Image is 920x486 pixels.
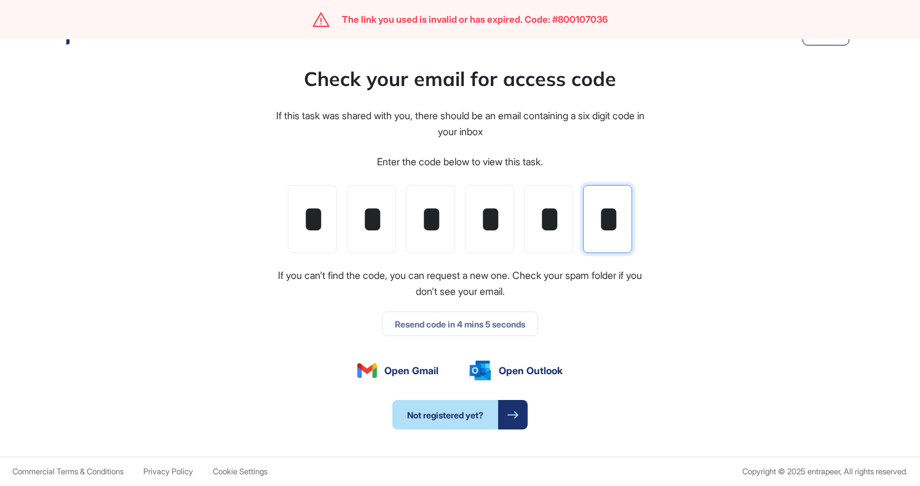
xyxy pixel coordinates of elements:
[357,363,438,378] a: Open Gmail
[342,14,608,25] div: The link you used is invalid or has expired. Code: #800107036
[742,467,908,476] div: Copyright © 2025 entrapeer, All rights reserved.
[392,400,528,429] a: Not registered yet?
[213,467,268,476] a: Cookie Settings
[469,361,563,380] a: Open Outlook
[499,363,563,378] span: Open Outlook
[12,467,124,476] a: Commercial Terms & Conditions
[384,363,438,378] span: Open Gmail
[304,64,616,93] div: Check your email for access code
[377,154,543,170] div: Enter the code below to view this task.
[392,400,498,429] span: Not registered yet?
[143,467,193,476] a: Privacy Policy
[274,268,646,299] div: If you can't find the code, you can request a new one. Check your spam folder if you don't see yo...
[274,108,646,139] div: If this task was shared with you, there should be an email containing a six digit code in your inbox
